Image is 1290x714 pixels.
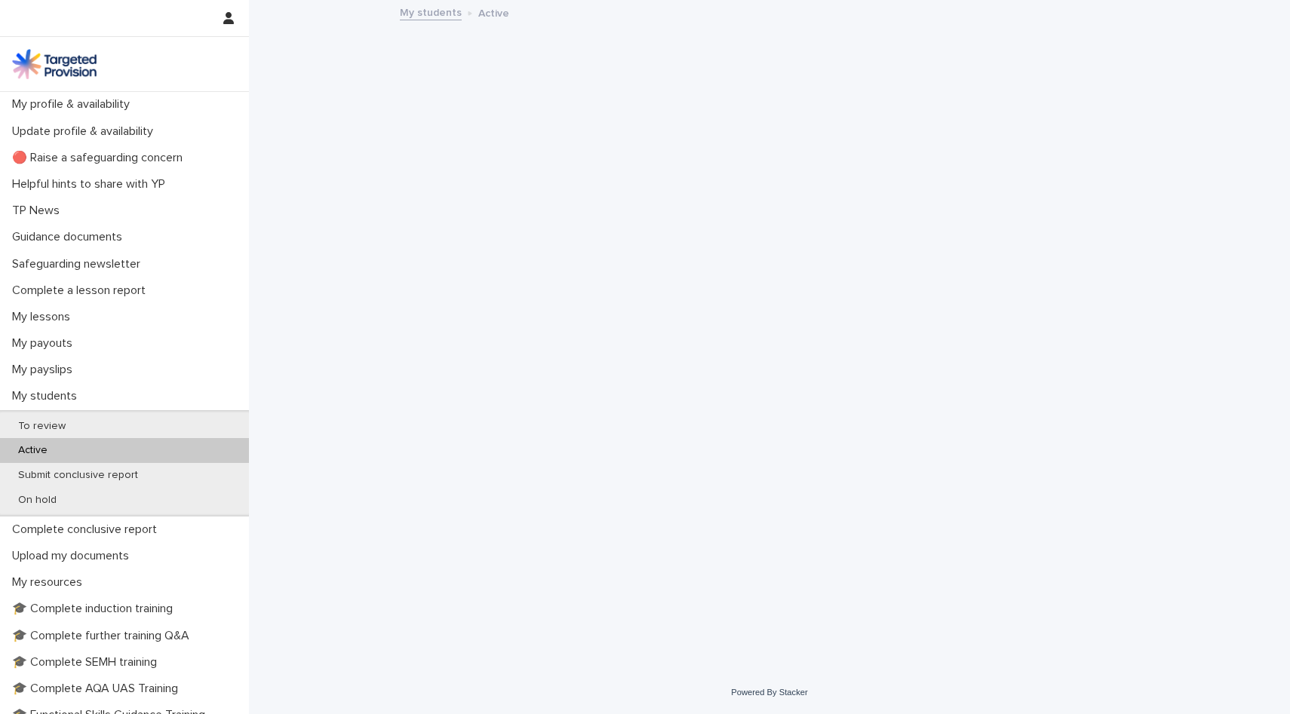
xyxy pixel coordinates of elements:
[6,629,201,643] p: 🎓 Complete further training Q&A
[6,363,84,377] p: My payslips
[6,682,190,696] p: 🎓 Complete AQA UAS Training
[6,204,72,218] p: TP News
[731,688,807,697] a: Powered By Stacker
[6,549,141,563] p: Upload my documents
[6,177,177,192] p: Helpful hints to share with YP
[6,602,185,616] p: 🎓 Complete induction training
[6,257,152,271] p: Safeguarding newsletter
[6,151,195,165] p: 🔴 Raise a safeguarding concern
[6,97,142,112] p: My profile & availability
[12,49,97,79] img: M5nRWzHhSzIhMunXDL62
[6,655,169,670] p: 🎓 Complete SEMH training
[6,522,169,537] p: Complete conclusive report
[6,494,69,507] p: On hold
[6,444,60,457] p: Active
[6,575,94,590] p: My resources
[6,230,134,244] p: Guidance documents
[6,283,158,298] p: Complete a lesson report
[6,469,150,482] p: Submit conclusive report
[6,389,89,403] p: My students
[6,310,82,324] p: My lessons
[400,3,462,20] a: My students
[6,420,78,433] p: To review
[6,124,165,139] p: Update profile & availability
[478,4,509,20] p: Active
[6,336,84,351] p: My payouts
